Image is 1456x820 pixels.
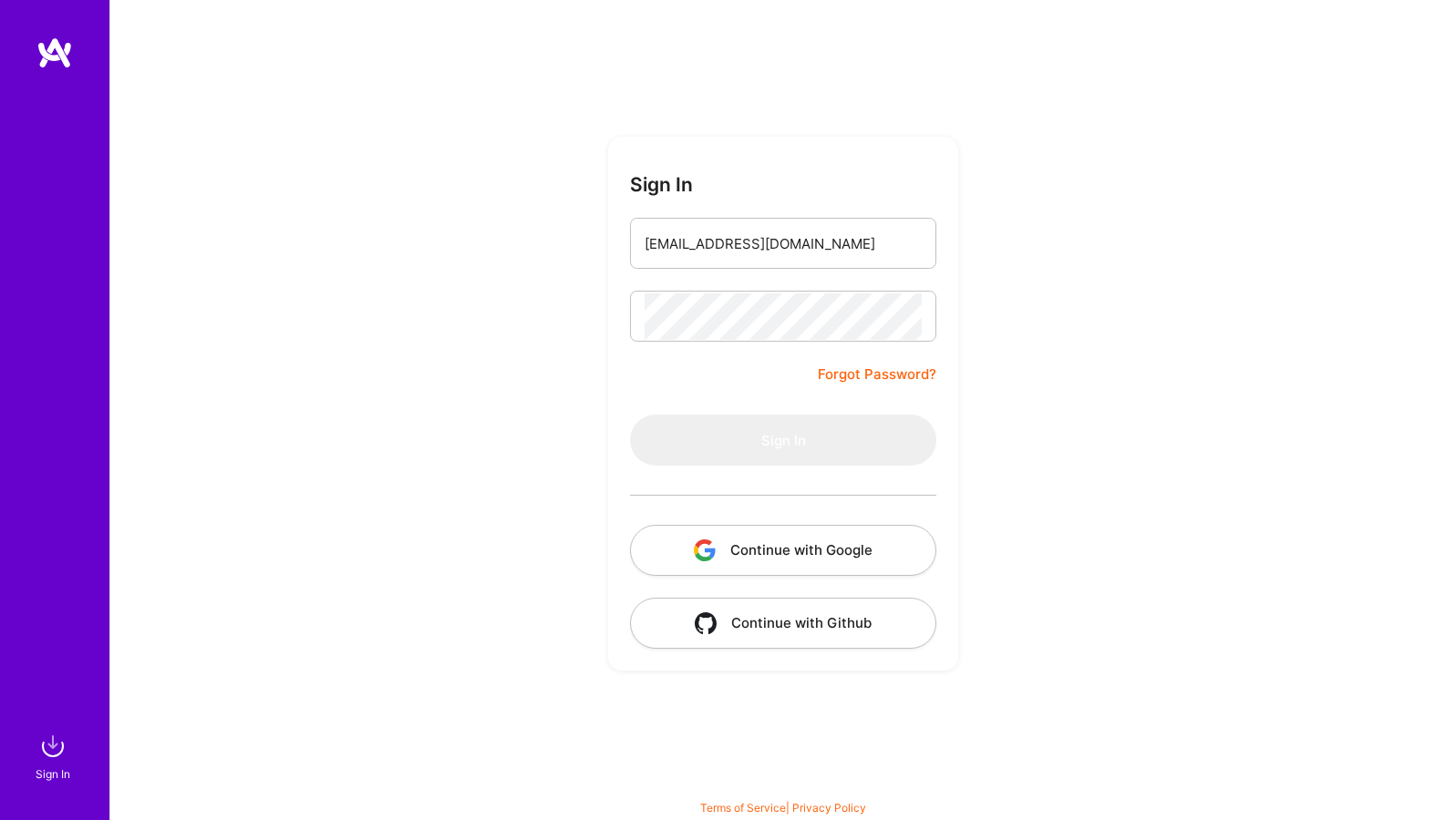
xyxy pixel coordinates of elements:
span: | [700,801,866,815]
div: Sign In [36,764,70,784]
a: Forgot Password? [818,364,936,385]
img: icon [695,612,717,634]
input: Email... [645,220,922,267]
div: © 2025 ATeams Inc., All rights reserved. [109,765,1456,811]
button: Continue with Github [630,598,936,649]
a: sign inSign In [38,728,71,784]
button: Sign In [630,415,936,466]
img: logo [36,36,73,69]
img: icon [694,539,716,561]
button: Continue with Google [630,525,936,576]
img: sign in [35,728,71,764]
a: Privacy Policy [792,801,866,815]
h3: Sign In [630,173,693,196]
a: Terms of Service [700,801,786,815]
